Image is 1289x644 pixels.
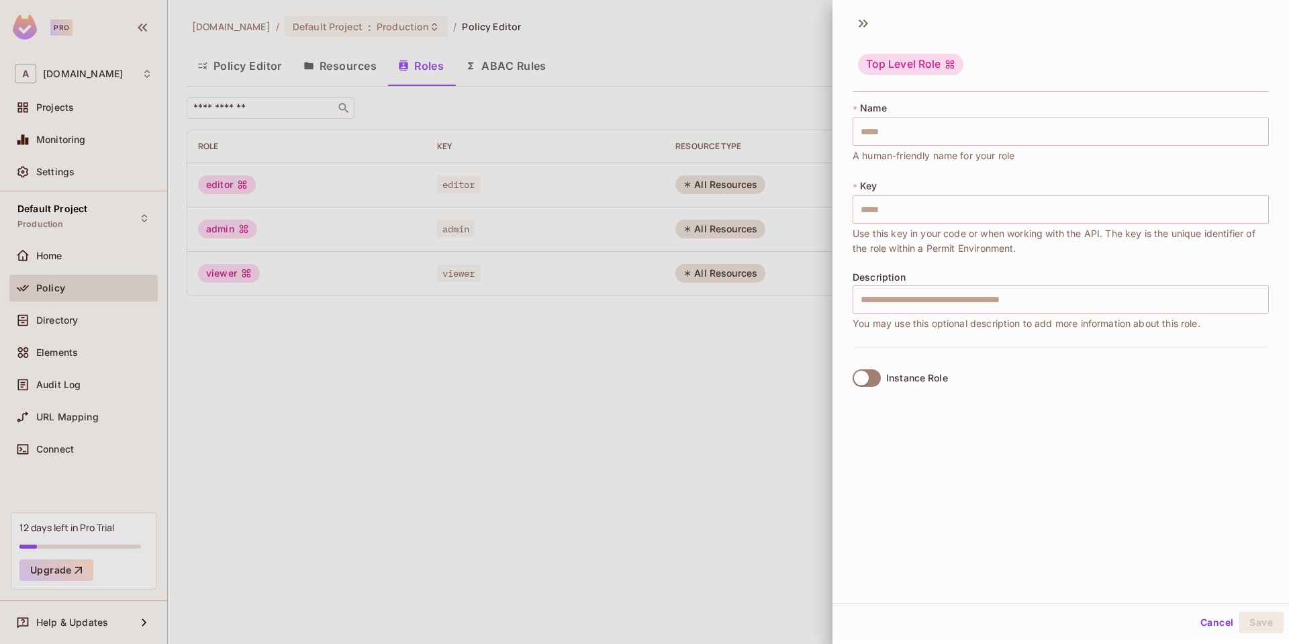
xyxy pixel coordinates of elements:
div: Top Level Role [858,54,963,75]
span: You may use this optional description to add more information about this role. [853,316,1200,331]
span: Description [853,272,906,283]
div: Instance Role [886,373,948,383]
button: Save [1239,612,1284,633]
span: Use this key in your code or when working with the API. The key is the unique identifier of the r... [853,226,1269,256]
span: Key [860,181,877,191]
button: Cancel [1195,612,1239,633]
span: Name [860,103,887,113]
span: A human-friendly name for your role [853,148,1014,163]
